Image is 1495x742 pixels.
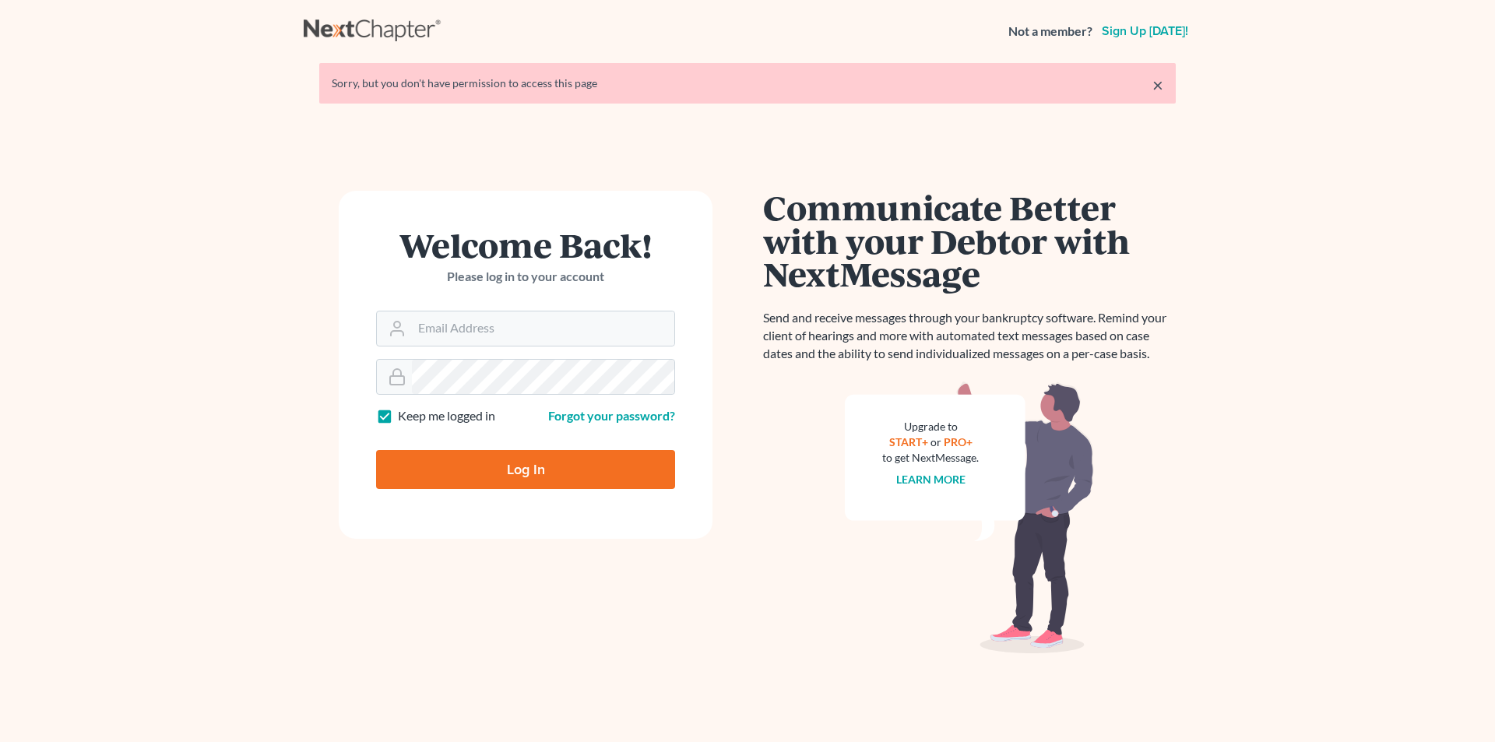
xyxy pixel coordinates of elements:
input: Email Address [412,311,674,346]
a: START+ [889,435,928,448]
div: Upgrade to [882,419,979,434]
div: Sorry, but you don't have permission to access this page [332,76,1163,91]
strong: Not a member? [1008,23,1092,40]
p: Please log in to your account [376,268,675,286]
label: Keep me logged in [398,407,495,425]
a: PRO+ [944,435,973,448]
img: nextmessage_bg-59042aed3d76b12b5cd301f8e5b87938c9018125f34e5fa2b7a6b67550977c72.svg [845,382,1094,654]
div: to get NextMessage. [882,450,979,466]
span: or [930,435,941,448]
a: Sign up [DATE]! [1099,25,1191,37]
p: Send and receive messages through your bankruptcy software. Remind your client of hearings and mo... [763,309,1176,363]
h1: Communicate Better with your Debtor with NextMessage [763,191,1176,290]
input: Log In [376,450,675,489]
a: Learn more [896,473,966,486]
a: × [1152,76,1163,94]
a: Forgot your password? [548,408,675,423]
h1: Welcome Back! [376,228,675,262]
